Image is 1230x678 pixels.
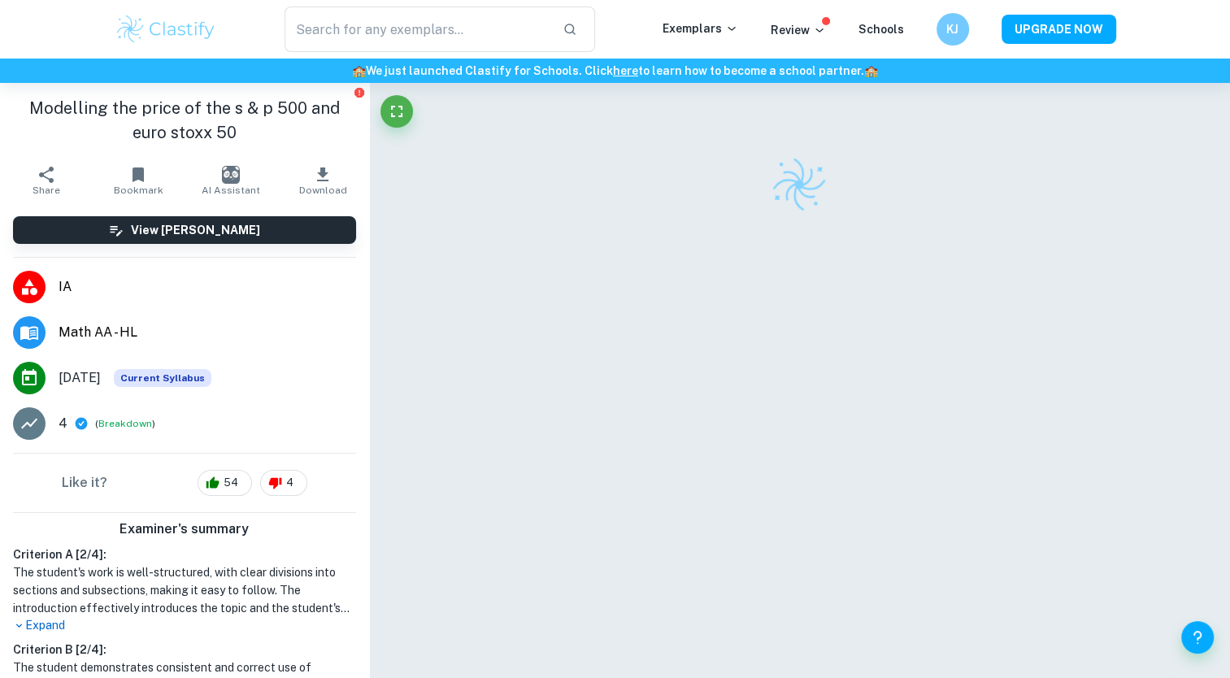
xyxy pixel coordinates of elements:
img: Clastify logo [768,153,832,216]
h6: KJ [943,20,962,38]
h6: Criterion B [ 2 / 4 ]: [13,641,356,658]
button: AI Assistant [185,158,276,203]
div: This exemplar is based on the current syllabus. Feel free to refer to it for inspiration/ideas wh... [114,369,211,387]
img: Clastify logo [115,13,218,46]
button: Breakdown [98,416,152,431]
a: Schools [858,23,904,36]
h1: Modelling the price of the s & p 500 and euro stoxx 50 [13,96,356,145]
p: Expand [13,617,356,634]
p: 4 [59,414,67,433]
p: Exemplars [663,20,738,37]
span: 🏫 [352,64,366,77]
h6: Examiner's summary [7,519,363,539]
span: 🏫 [864,64,878,77]
button: Bookmark [92,158,184,203]
span: [DATE] [59,368,101,388]
span: 4 [277,475,302,491]
span: Share [33,185,60,196]
button: KJ [937,13,969,46]
h6: Criterion A [ 2 / 4 ]: [13,545,356,563]
span: AI Assistant [202,185,260,196]
button: UPGRADE NOW [1002,15,1116,44]
span: ( ) [95,416,155,432]
p: Review [771,21,826,39]
a: here [613,64,638,77]
div: 54 [198,470,252,496]
button: Report issue [354,86,366,98]
button: Fullscreen [380,95,413,128]
span: Bookmark [114,185,163,196]
input: Search for any exemplars... [285,7,550,52]
span: Math AA - HL [59,323,356,342]
button: Download [276,158,368,203]
h6: Like it? [62,473,107,493]
button: View [PERSON_NAME] [13,216,356,244]
span: Current Syllabus [114,369,211,387]
span: Download [299,185,347,196]
span: 54 [215,475,247,491]
img: AI Assistant [222,166,240,184]
div: 4 [260,470,307,496]
h6: We just launched Clastify for Schools. Click to learn how to become a school partner. [3,62,1227,80]
h6: View [PERSON_NAME] [131,221,260,239]
span: IA [59,277,356,297]
button: Help and Feedback [1181,621,1214,654]
h1: The student's work is well-structured, with clear divisions into sections and subsections, making... [13,563,356,617]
